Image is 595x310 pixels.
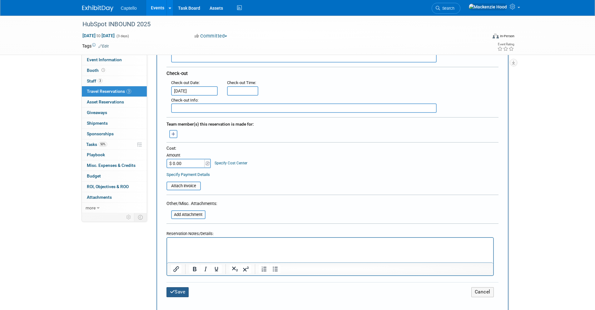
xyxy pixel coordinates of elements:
[80,19,478,30] div: HubSpot INBOUND 2025
[134,213,147,221] td: Toggle Event Tabs
[171,80,199,85] span: Check-out Date
[99,142,107,147] span: 50%
[240,265,251,273] button: Superscript
[87,57,122,62] span: Event Information
[82,43,109,49] td: Tags
[82,5,113,12] img: ExhibitDay
[82,97,147,107] a: Asset Reservations
[98,78,102,83] span: 3
[86,205,96,210] span: more
[497,43,514,46] div: Event Rating
[171,265,181,273] button: Insert/edit link
[87,99,124,104] span: Asset Reservations
[126,89,131,94] span: 3
[87,163,136,168] span: Misc. Expenses & Credits
[82,107,147,118] a: Giveaways
[116,34,129,38] span: (3 days)
[259,265,270,273] button: Numbered list
[82,171,147,181] a: Budget
[121,6,137,11] span: Captello
[167,238,493,262] iframe: Rich Text Area
[87,121,108,126] span: Shipments
[171,80,200,85] small: :
[96,33,102,38] span: to
[86,142,107,147] span: Tasks
[230,265,240,273] button: Subscript
[166,172,210,177] a: Specify Payment Details
[82,33,115,38] span: [DATE] [DATE]
[227,80,256,85] small: :
[82,182,147,192] a: ROI, Objectives & ROO
[189,265,200,273] button: Bold
[166,200,217,208] div: Other/Misc. Attachments:
[211,265,222,273] button: Underline
[215,161,247,165] a: Specify Cost Center
[87,195,112,200] span: Attachments
[171,98,198,102] small: :
[469,3,507,10] img: Mackenzie Hood
[270,265,280,273] button: Bullet list
[500,34,514,38] div: In-Person
[123,213,134,221] td: Personalize Event Tab Strip
[432,3,460,14] a: Search
[166,228,494,237] div: Reservation Notes/Details:
[166,152,212,159] div: Amount
[82,150,147,160] a: Playbook
[471,287,494,297] button: Cancel
[166,145,498,151] div: Cost:
[87,78,102,83] span: Staff
[87,131,114,136] span: Sponsorships
[82,76,147,86] a: Staff3
[82,118,147,128] a: Shipments
[87,110,107,115] span: Giveaways
[200,265,211,273] button: Italic
[82,192,147,202] a: Attachments
[82,86,147,97] a: Travel Reservations3
[82,160,147,171] a: Misc. Expenses & Credits
[98,44,109,48] a: Edit
[82,203,147,213] a: more
[82,55,147,65] a: Event Information
[87,173,101,178] span: Budget
[87,89,131,94] span: Travel Reservations
[493,33,499,38] img: Format-Inperson.png
[100,68,106,72] span: Booth not reserved yet
[87,152,105,157] span: Playbook
[192,33,230,39] button: Committed
[82,139,147,150] a: Tasks50%
[87,68,106,73] span: Booth
[166,287,189,297] button: Save
[166,118,498,128] div: Team member(s) this reservation is made for:
[82,129,147,139] a: Sponsorships
[450,32,515,42] div: Event Format
[440,6,454,11] span: Search
[171,98,197,102] span: Check-out Info
[166,71,188,76] span: Check-out
[227,80,255,85] span: Check-out Time
[82,65,147,76] a: Booth
[87,184,129,189] span: ROI, Objectives & ROO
